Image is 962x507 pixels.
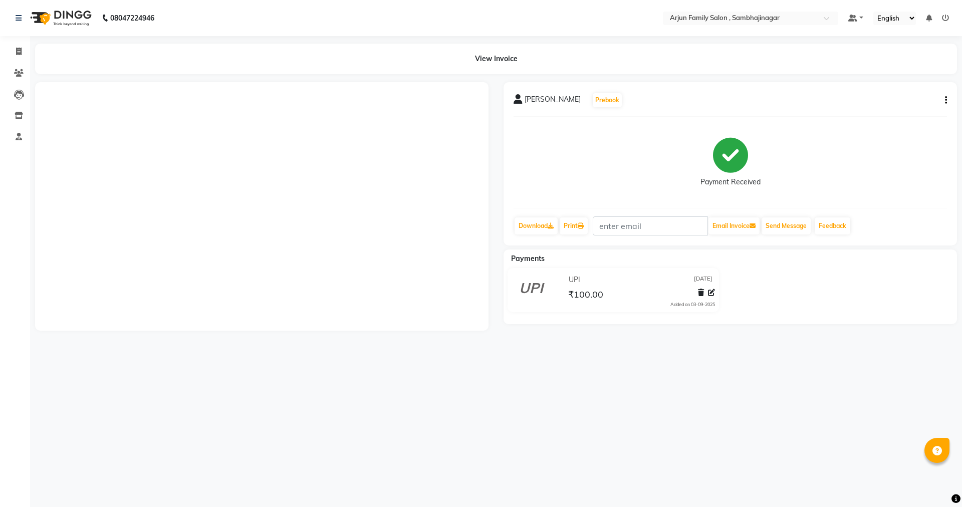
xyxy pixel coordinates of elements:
[815,217,850,234] a: Feedback
[568,289,603,303] span: ₹100.00
[26,4,94,32] img: logo
[920,467,952,497] iframe: chat widget
[593,93,622,107] button: Prebook
[35,44,957,74] div: View Invoice
[515,217,558,234] a: Download
[511,254,545,263] span: Payments
[762,217,811,234] button: Send Message
[708,217,760,234] button: Email Invoice
[694,275,712,285] span: [DATE]
[560,217,588,234] a: Print
[593,216,708,235] input: enter email
[700,177,761,187] div: Payment Received
[110,4,154,32] b: 08047224946
[525,94,581,108] span: [PERSON_NAME]
[670,301,715,308] div: Added on 03-09-2025
[569,275,580,285] span: UPI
